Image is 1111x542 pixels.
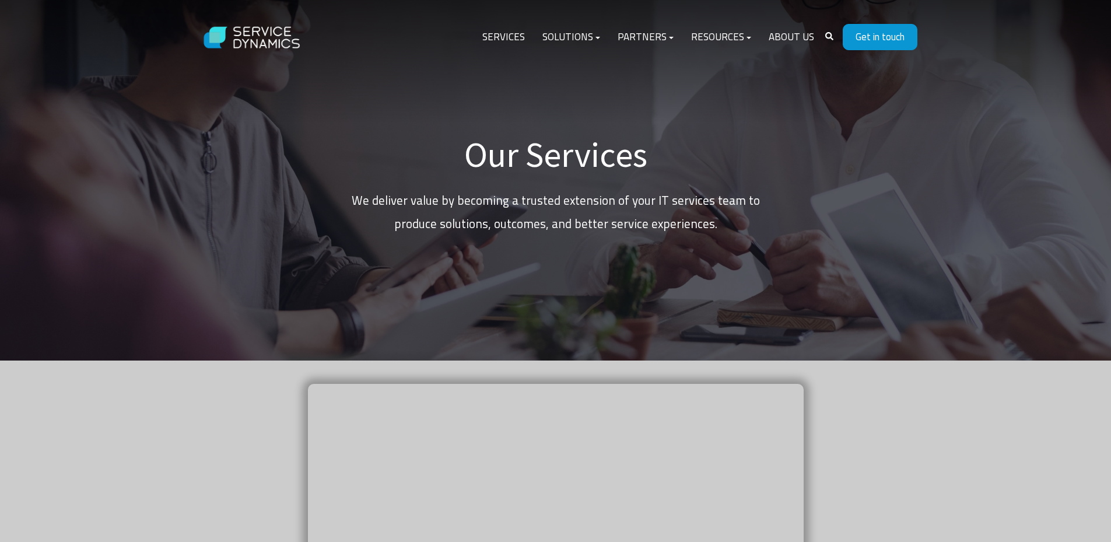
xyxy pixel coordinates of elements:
[474,23,534,51] a: Services
[682,23,760,51] a: Resources
[760,23,823,51] a: About Us
[352,189,760,236] p: We deliver value by becoming a trusted extension of your IT services team to produce solutions, o...
[609,23,682,51] a: Partners
[352,134,760,176] h1: Our Services
[534,23,609,51] a: Solutions
[843,24,917,50] a: Get in touch
[474,23,823,51] div: Navigation Menu
[194,15,311,60] img: Service Dynamics Logo - White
